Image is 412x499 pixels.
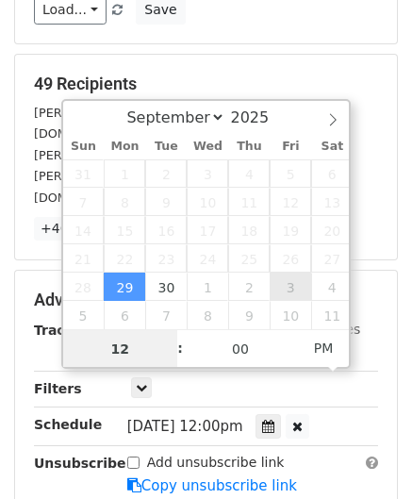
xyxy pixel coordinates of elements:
span: October 5, 2025 [63,301,105,329]
span: September 25, 2025 [228,244,270,273]
iframe: Chat Widget [318,408,412,499]
label: Add unsubscribe link [147,453,285,473]
span: [DATE] 12:00pm [127,418,243,435]
h5: 49 Recipients [34,74,378,94]
span: Click to toggle [298,329,350,367]
span: September 27, 2025 [311,244,353,273]
span: October 3, 2025 [270,273,311,301]
small: [PERSON_NAME][EMAIL_ADDRESS][PERSON_NAME][DOMAIN_NAME] [34,169,343,205]
span: October 2, 2025 [228,273,270,301]
span: September 10, 2025 [187,188,228,216]
span: September 16, 2025 [145,216,187,244]
span: Mon [104,141,145,153]
span: September 13, 2025 [311,188,353,216]
span: September 19, 2025 [270,216,311,244]
span: September 6, 2025 [311,159,353,188]
span: Sun [63,141,105,153]
span: September 7, 2025 [63,188,105,216]
strong: Schedule [34,417,102,432]
input: Minute [183,330,298,368]
a: +46 more [34,217,113,241]
span: September 21, 2025 [63,244,105,273]
span: September 20, 2025 [311,216,353,244]
span: September 17, 2025 [187,216,228,244]
small: [PERSON_NAME][EMAIL_ADDRESS][PERSON_NAME][DOMAIN_NAME] [34,106,343,141]
strong: Unsubscribe [34,456,126,471]
span: Sat [311,141,353,153]
span: September 18, 2025 [228,216,270,244]
span: October 10, 2025 [270,301,311,329]
span: Tue [145,141,187,153]
span: October 9, 2025 [228,301,270,329]
span: September 12, 2025 [270,188,311,216]
span: October 7, 2025 [145,301,187,329]
a: Copy unsubscribe link [127,477,297,494]
small: [PERSON_NAME][EMAIL_ADDRESS][DOMAIN_NAME] [34,148,344,162]
span: : [177,329,183,367]
span: September 4, 2025 [228,159,270,188]
span: Thu [228,141,270,153]
span: August 31, 2025 [63,159,105,188]
span: September 5, 2025 [270,159,311,188]
span: October 4, 2025 [311,273,353,301]
span: September 8, 2025 [104,188,145,216]
span: September 15, 2025 [104,216,145,244]
span: October 8, 2025 [187,301,228,329]
span: October 1, 2025 [187,273,228,301]
span: September 1, 2025 [104,159,145,188]
span: Fri [270,141,311,153]
span: October 11, 2025 [311,301,353,329]
span: September 24, 2025 [187,244,228,273]
span: September 26, 2025 [270,244,311,273]
span: September 2, 2025 [145,159,187,188]
span: September 30, 2025 [145,273,187,301]
input: Hour [63,330,178,368]
span: September 22, 2025 [104,244,145,273]
span: September 9, 2025 [145,188,187,216]
span: September 11, 2025 [228,188,270,216]
span: October 6, 2025 [104,301,145,329]
span: Wed [187,141,228,153]
span: September 29, 2025 [104,273,145,301]
span: September 14, 2025 [63,216,105,244]
input: Year [225,108,293,126]
strong: Filters [34,381,82,396]
span: September 23, 2025 [145,244,187,273]
strong: Tracking [34,323,97,338]
h5: Advanced [34,290,378,310]
span: September 28, 2025 [63,273,105,301]
span: September 3, 2025 [187,159,228,188]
